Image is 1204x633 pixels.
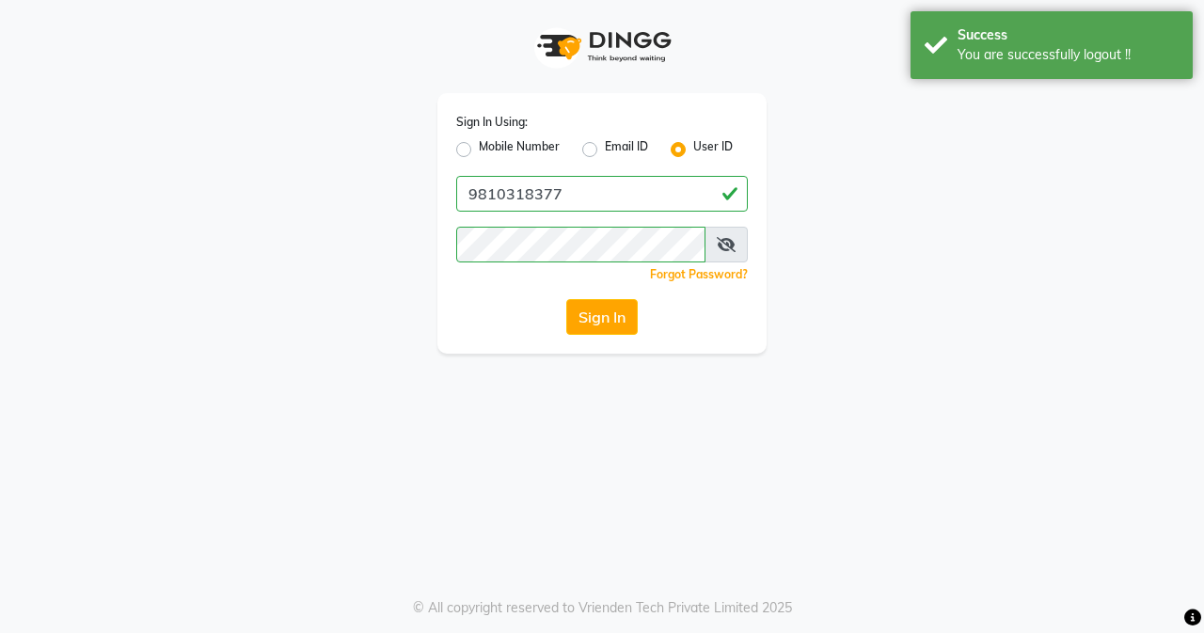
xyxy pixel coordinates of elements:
img: logo1.svg [527,19,677,74]
a: Forgot Password? [650,267,748,281]
div: Success [958,25,1179,45]
label: Email ID [605,138,648,161]
label: Sign In Using: [456,114,528,131]
input: Username [456,176,748,212]
button: Sign In [566,299,638,335]
div: You are successfully logout !! [958,45,1179,65]
label: Mobile Number [479,138,560,161]
input: Username [456,227,705,262]
label: User ID [693,138,733,161]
